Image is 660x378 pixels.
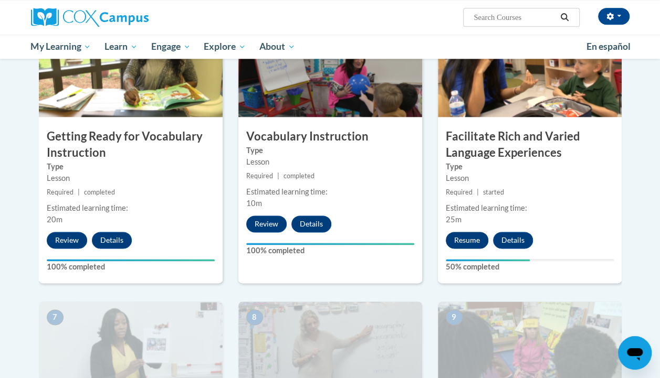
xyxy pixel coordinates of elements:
[47,309,64,325] span: 7
[144,35,197,59] a: Engage
[98,35,144,59] a: Learn
[39,12,223,117] img: Course Image
[483,188,504,196] span: started
[47,259,215,261] div: Your progress
[31,8,220,27] a: Cox Campus
[446,172,614,184] div: Lesson
[284,172,315,180] span: completed
[446,161,614,172] label: Type
[246,215,287,232] button: Review
[246,172,273,180] span: Required
[39,128,223,161] h3: Getting Ready for Vocabulary Instruction
[580,36,637,58] a: En español
[477,188,479,196] span: |
[92,232,132,249] button: Details
[47,161,215,172] label: Type
[586,41,631,52] span: En español
[47,188,74,196] span: Required
[291,215,331,232] button: Details
[246,156,414,168] div: Lesson
[238,128,422,145] h3: Vocabulary Instruction
[47,202,215,214] div: Estimated learning time:
[78,188,80,196] span: |
[253,35,302,59] a: About
[238,12,422,117] img: Course Image
[204,40,246,53] span: Explore
[246,145,414,156] label: Type
[446,188,473,196] span: Required
[246,199,262,208] span: 10m
[446,232,488,249] button: Resume
[104,40,138,53] span: Learn
[24,35,98,59] a: My Learning
[438,12,622,117] img: Course Image
[246,245,414,256] label: 100% completed
[446,202,614,214] div: Estimated learning time:
[446,215,462,224] span: 25m
[23,35,637,59] div: Main menu
[47,172,215,184] div: Lesson
[446,261,614,273] label: 50% completed
[47,232,87,249] button: Review
[84,188,115,196] span: completed
[47,261,215,273] label: 100% completed
[259,40,295,53] span: About
[151,40,191,53] span: Engage
[246,243,414,245] div: Your progress
[30,40,91,53] span: My Learning
[557,11,572,24] button: Search
[246,309,263,325] span: 8
[277,172,279,180] span: |
[473,11,557,24] input: Search Courses
[493,232,533,249] button: Details
[31,8,149,27] img: Cox Campus
[197,35,253,59] a: Explore
[446,309,463,325] span: 9
[47,215,62,224] span: 20m
[246,186,414,198] div: Estimated learning time:
[446,259,530,261] div: Your progress
[438,128,622,161] h3: Facilitate Rich and Varied Language Experiences
[618,336,652,370] iframe: Button to launch messaging window
[598,8,630,25] button: Account Settings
